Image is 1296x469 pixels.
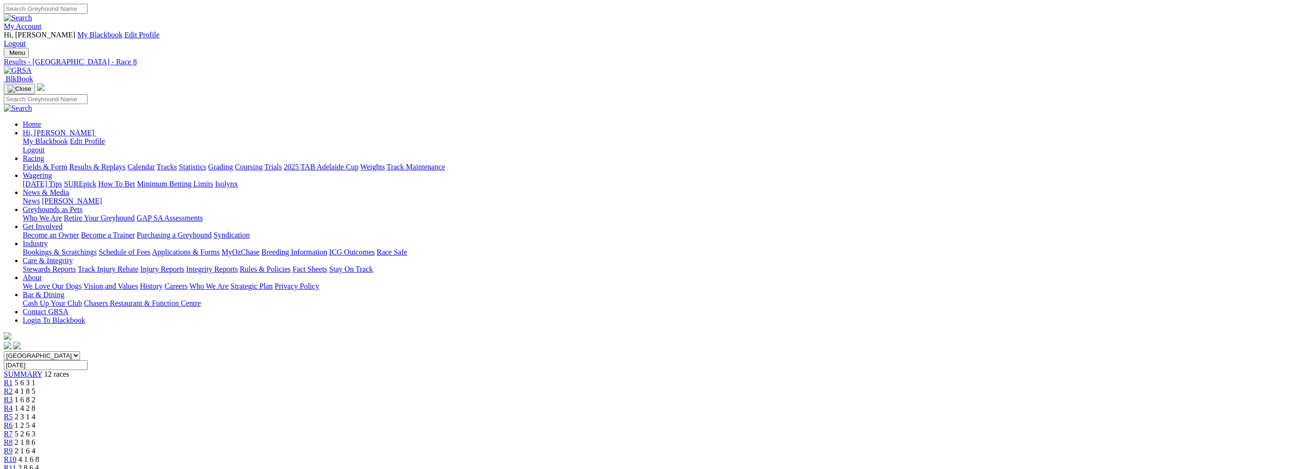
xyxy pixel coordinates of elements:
[4,31,75,39] span: Hi, [PERSON_NAME]
[23,197,1292,205] div: News & Media
[23,231,1292,239] div: Get Involved
[4,447,13,455] a: R9
[329,248,375,256] a: ICG Outcomes
[18,455,39,463] span: 4 1 6 8
[4,387,13,395] span: R2
[23,171,52,179] a: Wagering
[15,421,36,429] span: 1 2 5 4
[15,387,36,395] span: 4 1 8 5
[83,282,138,290] a: Vision and Values
[9,49,25,56] span: Menu
[23,129,94,137] span: Hi, [PERSON_NAME]
[125,31,160,39] a: Edit Profile
[15,438,36,446] span: 2 1 8 6
[98,180,135,188] a: How To Bet
[189,282,229,290] a: Who We Are
[4,421,13,429] a: R6
[23,214,62,222] a: Who We Are
[4,404,13,412] span: R4
[23,180,62,188] a: [DATE] Tips
[69,163,125,171] a: Results & Replays
[261,248,327,256] a: Breeding Information
[15,413,36,421] span: 2 3 1 4
[15,430,36,438] span: 5 2 6 3
[15,396,36,404] span: 1 6 8 2
[64,180,96,188] a: SUREpick
[23,205,82,213] a: Greyhounds as Pets
[329,265,373,273] a: Stay On Track
[4,39,26,47] a: Logout
[240,265,291,273] a: Rules & Policies
[4,48,29,58] button: Toggle navigation
[4,360,88,370] input: Select date
[186,265,238,273] a: Integrity Reports
[23,120,41,128] a: Home
[23,248,1292,257] div: Industry
[23,137,1292,154] div: Hi, [PERSON_NAME]
[4,430,13,438] a: R7
[23,163,1292,171] div: Racing
[23,197,40,205] a: News
[4,84,35,94] button: Toggle navigation
[23,316,85,324] a: Login To Blackbook
[4,66,32,75] img: GRSA
[23,188,69,196] a: News & Media
[4,413,13,421] a: R5
[231,282,273,290] a: Strategic Plan
[77,31,123,39] a: My Blackbook
[23,308,68,316] a: Contact GRSA
[4,396,13,404] a: R3
[4,4,88,14] input: Search
[23,274,42,282] a: About
[137,231,212,239] a: Purchasing a Greyhound
[23,282,81,290] a: We Love Our Dogs
[215,180,238,188] a: Isolynx
[23,146,45,154] a: Logout
[23,265,76,273] a: Stewards Reports
[4,342,11,349] img: facebook.svg
[140,265,184,273] a: Injury Reports
[376,248,407,256] a: Race Safe
[44,370,69,378] span: 12 races
[98,248,150,256] a: Schedule of Fees
[222,248,259,256] a: MyOzChase
[4,379,13,387] a: R1
[23,299,1292,308] div: Bar & Dining
[164,282,188,290] a: Careers
[4,22,42,30] a: My Account
[42,197,102,205] a: [PERSON_NAME]
[275,282,319,290] a: Privacy Policy
[23,180,1292,188] div: Wagering
[4,14,32,22] img: Search
[15,379,36,387] span: 5 6 3 1
[4,370,42,378] a: SUMMARY
[13,342,21,349] img: twitter.svg
[4,31,1292,48] div: My Account
[4,58,1292,66] a: Results - [GEOGRAPHIC_DATA] - Race 8
[23,257,73,265] a: Care & Integrity
[23,299,82,307] a: Cash Up Your Club
[4,332,11,340] img: logo-grsa-white.png
[23,137,68,145] a: My Blackbook
[70,137,105,145] a: Edit Profile
[8,85,31,93] img: Close
[208,163,233,171] a: Grading
[293,265,327,273] a: Fact Sheets
[152,248,220,256] a: Applications & Forms
[137,214,203,222] a: GAP SA Assessments
[140,282,162,290] a: History
[23,248,97,256] a: Bookings & Scratchings
[4,104,32,113] img: Search
[15,404,36,412] span: 1 4 2 8
[84,299,201,307] a: Chasers Restaurant & Function Centre
[4,455,17,463] a: R10
[4,438,13,446] a: R8
[387,163,445,171] a: Track Maintenance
